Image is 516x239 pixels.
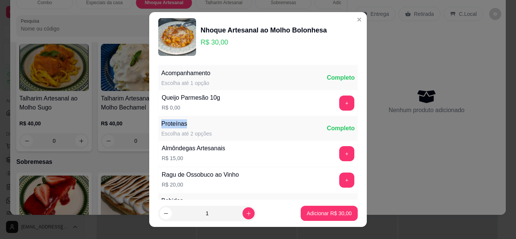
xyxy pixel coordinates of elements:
button: add [339,173,354,188]
button: Close [353,14,365,26]
button: increase-product-quantity [243,207,255,219]
button: add [339,146,354,161]
div: Escolha até 1 opção [161,79,210,87]
button: Adicionar R$ 30,00 [301,206,358,221]
div: Acompanhamento [161,69,210,78]
div: Proteínas [161,119,212,128]
div: Ragu de Ossobuco ao Vinho [162,170,239,179]
div: Nhoque Artesanal ao Molho Bolonhesa [201,25,327,35]
p: Adicionar R$ 30,00 [307,210,352,217]
button: add [339,96,354,111]
div: Escolha até 2 opções [161,130,212,137]
p: R$ 20,00 [162,181,239,188]
button: decrease-product-quantity [160,207,172,219]
p: R$ 0,00 [162,104,220,111]
div: Completo [327,124,355,133]
img: product-image [158,18,196,56]
p: R$ 15,00 [162,154,225,162]
div: Queijo Parmesão 10g [162,93,220,102]
div: Almôndegas Artesanais [162,144,225,153]
div: Completo [327,73,355,82]
div: Bebidas [161,196,212,205]
p: R$ 30,00 [201,37,327,48]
